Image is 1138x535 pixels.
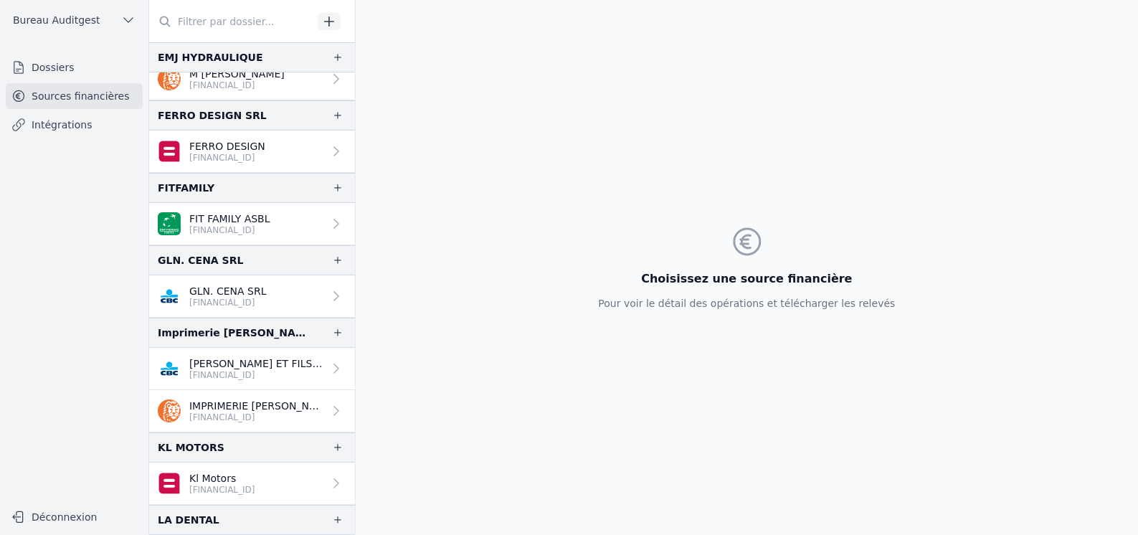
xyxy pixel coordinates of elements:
p: [PERSON_NAME] ET FILS (IMPRIMERIE) SRL [189,356,323,371]
div: GLN. CENA SRL [158,252,243,269]
input: Filtrer par dossier... [149,9,313,34]
p: [FINANCIAL_ID] [189,80,285,91]
p: FERRO DESIGN [189,139,265,153]
div: FITFAMILY [158,179,214,197]
p: [FINANCIAL_ID] [189,224,270,236]
div: LA DENTAL [158,511,219,529]
img: ing.png [158,399,181,422]
p: GLN. CENA SRL [189,284,267,298]
a: M [PERSON_NAME] [FINANCIAL_ID] [149,58,355,100]
p: Pour voir le détail des opérations et télécharger les relevés [598,296,895,311]
p: FIT FAMILY ASBL [189,212,270,226]
a: Intégrations [6,112,143,138]
p: [FINANCIAL_ID] [189,152,265,164]
a: Sources financières [6,83,143,109]
a: Dossiers [6,55,143,80]
img: BNP_BE_BUSINESS_GEBABEBB.png [158,212,181,235]
img: ing.png [158,67,181,90]
p: [FINANCIAL_ID] [189,369,323,381]
p: [FINANCIAL_ID] [189,484,255,496]
p: IMPRIMERIE [PERSON_NAME] ET FILS [PERSON_NAME] [189,399,323,413]
p: [FINANCIAL_ID] [189,297,267,308]
h3: Choisissez une source financière [598,270,895,288]
img: CBC_CREGBEBB.png [158,285,181,308]
a: IMPRIMERIE [PERSON_NAME] ET FILS [PERSON_NAME] [FINANCIAL_ID] [149,390,355,432]
a: [PERSON_NAME] ET FILS (IMPRIMERIE) SRL [FINANCIAL_ID] [149,348,355,390]
div: KL MOTORS [158,439,224,456]
div: FERRO DESIGN SRL [158,107,267,124]
p: [FINANCIAL_ID] [189,412,323,423]
button: Bureau Auditgest [6,9,143,32]
img: belfius.png [158,140,181,163]
img: belfius.png [158,472,181,495]
a: Kl Motors [FINANCIAL_ID] [149,463,355,505]
button: Déconnexion [6,506,143,529]
div: EMJ HYDRAULIQUE [158,49,263,66]
div: Imprimerie [PERSON_NAME] et fils [PERSON_NAME] [158,324,309,341]
a: FIT FAMILY ASBL [FINANCIAL_ID] [149,203,355,245]
p: M [PERSON_NAME] [189,67,285,81]
a: FERRO DESIGN [FINANCIAL_ID] [149,131,355,173]
img: CBC_CREGBEBB.png [158,357,181,380]
span: Bureau Auditgest [13,13,100,27]
a: GLN. CENA SRL [FINANCIAL_ID] [149,275,355,318]
p: Kl Motors [189,471,255,486]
